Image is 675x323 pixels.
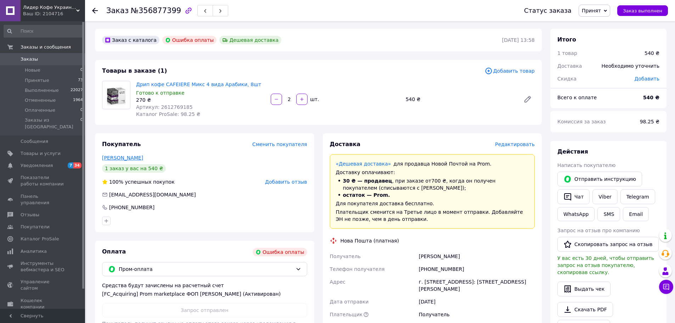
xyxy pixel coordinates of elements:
[336,208,529,223] div: Плательщик сменится на Третье лицо в момент отправки. Добавляйте ЭН не позже, чем в день отправки.
[557,189,590,204] button: Чат
[557,148,588,155] span: Действия
[521,92,535,106] a: Редактировать
[252,141,307,147] span: Сменить покупателя
[557,36,576,43] span: Итого
[623,207,649,221] button: Email
[136,90,185,96] span: Готово к отправке
[265,179,307,185] span: Добавить отзыв
[102,141,141,147] span: Покупатель
[23,4,76,11] span: Лидер Кофе Украина - кофе и чай оптом
[21,297,66,310] span: Кошелек компании
[21,236,59,242] span: Каталог ProSale
[557,237,659,252] button: Скопировать запрос на отзыв
[253,248,307,256] div: Ошибка оплаты
[136,96,265,104] div: 270 ₴
[25,77,49,84] span: Принятые
[21,248,47,255] span: Аналитика
[102,303,307,317] button: Запрос отправлен
[623,8,662,13] span: Заказ выполнен
[80,117,83,130] span: 0
[21,212,39,218] span: Отзывы
[80,67,83,73] span: 0
[92,7,98,14] div: Вернуться назад
[582,8,601,13] span: Принят
[417,275,536,295] div: г. [STREET_ADDRESS]: [STREET_ADDRESS][PERSON_NAME]
[330,312,363,317] span: Плательщик
[417,308,536,321] div: Получатель
[524,7,572,14] div: Статус заказа
[21,44,71,50] span: Заказы и сообщения
[25,67,40,73] span: Новые
[21,162,53,169] span: Уведомления
[617,5,668,16] button: Заказ выполнен
[136,82,261,87] a: Дрип кофе CAFEIERE Микс 4 вида Арабики, 8шт
[557,76,576,82] span: Скидка
[336,177,529,191] li: , при заказе от 700 ₴ , когда он получен покупателем (списываются с [PERSON_NAME]);
[105,81,127,109] img: Дрип кофе CAFEIERE Микс 4 вида Арабики, 8шт
[597,207,620,221] button: SMS
[557,172,642,186] button: Отправить инструкцию
[635,76,659,82] span: Добавить
[343,178,392,184] span: 30 ₴ — продавец
[502,37,535,43] time: [DATE] 13:58
[643,95,659,100] b: 540 ₴
[78,77,83,84] span: 73
[106,6,129,15] span: Заказ
[21,138,48,145] span: Сообщения
[557,95,597,100] span: Всего к оплате
[25,107,55,113] span: Оплаченные
[417,263,536,275] div: [PHONE_NUMBER]
[339,237,401,244] div: Нова Пошта (платная)
[417,250,536,263] div: [PERSON_NAME]
[330,141,361,147] span: Доставка
[102,155,143,161] a: [PERSON_NAME]
[68,162,73,168] span: 7
[71,87,83,94] span: 22027
[485,67,535,75] span: Добавить товар
[620,189,655,204] a: Telegram
[645,50,659,57] div: 540 ₴
[25,97,56,104] span: Отмененные
[102,248,126,255] span: Оплата
[495,141,535,147] span: Редактировать
[131,6,181,15] span: №356877399
[109,179,123,185] span: 100%
[557,282,611,296] button: Выдать чек
[102,178,175,185] div: успешных покупок
[21,150,61,157] span: Товары и услуги
[557,162,615,168] span: Написать покупателю
[25,87,59,94] span: Выполненные
[336,169,529,176] div: Доставку оплачивают:
[557,50,577,56] span: 1 товар
[21,279,66,291] span: Управление сайтом
[417,295,536,308] div: [DATE]
[136,111,200,117] span: Каталог ProSale: 98.25 ₴
[219,36,281,44] div: Дешевая доставка
[23,11,85,17] div: Ваш ID: 2104716
[21,260,66,273] span: Инструменты вебмастера и SEO
[162,36,217,44] div: Ошибка оплаты
[330,299,369,305] span: Дата отправки
[557,63,582,69] span: Доставка
[119,265,293,273] span: Пром-оплата
[557,228,640,233] span: Запрос на отзыв про компанию
[73,97,83,104] span: 1964
[557,302,613,317] a: Скачать PDF
[136,104,193,110] span: Артикул: 2612769185
[102,67,167,74] span: Товары в заказе (1)
[336,200,529,207] div: Для покупателя доставка бесплатно.
[336,161,391,167] a: «Дешевая доставка»
[102,282,307,297] div: Средства будут зачислены на расчетный счет
[640,119,659,124] span: 98.25 ₴
[330,266,385,272] span: Телефон получателя
[4,25,84,38] input: Поиск
[102,36,159,44] div: Заказ с каталога
[330,279,345,285] span: Адрес
[102,164,166,173] div: 1 заказ у вас на 540 ₴
[557,255,654,275] span: У вас есть 30 дней, чтобы отправить запрос на отзыв покупателю, скопировав ссылку.
[21,174,66,187] span: Показатели работы компании
[21,56,38,62] span: Заказы
[557,119,606,124] span: Комиссия за заказ
[108,204,155,211] div: [PHONE_NUMBER]
[308,96,320,103] div: шт.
